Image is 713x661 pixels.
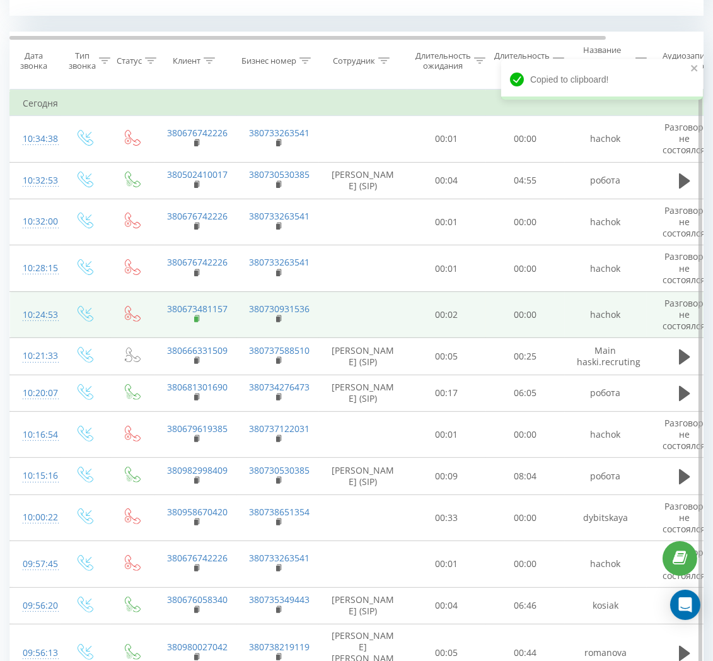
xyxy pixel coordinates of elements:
[407,541,486,588] td: 00:01
[486,162,565,199] td: 04:55
[407,162,486,199] td: 00:04
[241,56,296,66] div: Бизнес номер
[663,297,706,332] span: Разговор не состоялся
[407,587,486,624] td: 00:04
[501,59,703,100] div: Copied to clipboard!
[23,381,48,406] div: 10:20:07
[168,256,228,268] a: 380676742226
[250,381,310,393] a: 380734276473
[23,423,48,447] div: 10:16:54
[486,199,565,245] td: 00:00
[486,411,565,458] td: 00:00
[168,423,228,435] a: 380679619385
[69,50,96,72] div: Тип звонка
[565,162,647,199] td: робота
[168,303,228,315] a: 380673481157
[168,381,228,393] a: 380681301690
[319,587,407,624] td: [PERSON_NAME] (SIP)
[250,594,310,605] a: 380735349443
[565,291,647,338] td: hachok
[168,594,228,605] a: 380676058340
[663,121,706,156] span: Разговор не состоялся
[486,116,565,163] td: 00:00
[23,209,48,234] div: 10:32:00
[250,641,310,653] a: 380738219119
[663,417,706,452] span: Разговор не состоялся
[565,245,647,292] td: hachok
[486,291,565,338] td: 00:00
[23,344,48,368] div: 10:21:33
[23,505,48,530] div: 10:00:22
[23,594,48,618] div: 09:56:20
[23,168,48,193] div: 10:32:53
[250,303,310,315] a: 380730931536
[565,587,647,624] td: kosiak
[407,199,486,245] td: 00:01
[168,464,228,476] a: 380982998409
[486,245,565,292] td: 00:00
[407,245,486,292] td: 00:01
[23,256,48,281] div: 10:28:15
[333,56,375,66] div: Сотрудник
[319,458,407,494] td: [PERSON_NAME] (SIP)
[23,127,48,151] div: 10:34:38
[173,56,200,66] div: Клиент
[407,458,486,494] td: 00:09
[565,338,647,375] td: Main haski.recruting
[117,56,142,66] div: Статус
[565,541,647,588] td: hachok
[319,338,407,375] td: [PERSON_NAME] (SIP)
[494,50,550,72] div: Длительность разговора
[565,411,647,458] td: hachok
[486,338,565,375] td: 00:25
[23,303,48,327] div: 10:24:53
[168,506,228,518] a: 380958670420
[250,168,310,180] a: 380730530385
[407,494,486,541] td: 00:33
[250,210,310,222] a: 380733263541
[663,546,706,581] span: Разговор не состоялся
[250,127,310,139] a: 380733263541
[415,50,471,72] div: Длительность ожидания
[250,344,310,356] a: 380737588510
[565,458,647,494] td: робота
[250,552,310,564] a: 380733263541
[565,116,647,163] td: hachok
[10,50,57,72] div: Дата звонка
[407,338,486,375] td: 00:05
[407,116,486,163] td: 00:01
[319,375,407,411] td: [PERSON_NAME] (SIP)
[486,494,565,541] td: 00:00
[250,423,310,435] a: 380737122031
[486,458,565,494] td: 08:04
[690,63,699,75] button: close
[168,210,228,222] a: 380676742226
[168,344,228,356] a: 380666331509
[486,375,565,411] td: 06:05
[319,162,407,199] td: [PERSON_NAME] (SIP)
[663,204,706,239] span: Разговор не состоялся
[250,506,310,518] a: 380738651354
[168,552,228,564] a: 380676742226
[168,641,228,653] a: 380980027042
[168,127,228,139] a: 380676742226
[663,250,706,285] span: Разговор не состоялся
[486,587,565,624] td: 06:46
[663,500,706,535] span: Разговор не состоялся
[23,552,48,576] div: 09:57:45
[565,199,647,245] td: hachok
[250,256,310,268] a: 380733263541
[407,375,486,411] td: 00:17
[407,411,486,458] td: 00:01
[670,590,700,620] div: Open Intercom Messenger
[168,168,228,180] a: 380502410017
[250,464,310,476] a: 380730530385
[565,375,647,411] td: робота
[23,464,48,488] div: 10:15:16
[565,494,647,541] td: dybitskaya
[407,291,486,338] td: 00:02
[486,541,565,588] td: 00:00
